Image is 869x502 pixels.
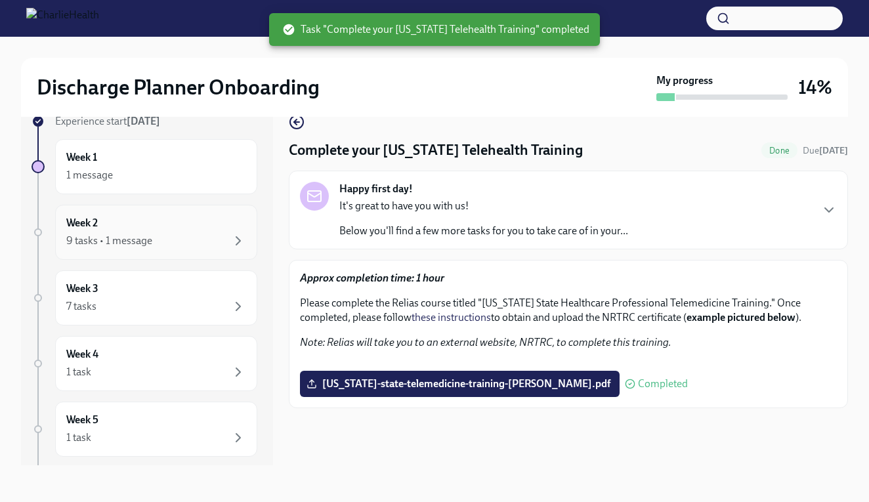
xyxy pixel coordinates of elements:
[32,402,257,457] a: Week 51 task
[412,311,491,324] a: these instructions
[300,336,671,348] em: Note: Relias will take you to an external website, NRTRC, to complete this training.
[798,75,832,99] h3: 14%
[300,296,837,325] p: Please complete the Relias course titled "[US_STATE] State Healthcare Professional Telemedicine T...
[289,140,583,160] h4: Complete your [US_STATE] Telehealth Training
[32,270,257,325] a: Week 37 tasks
[66,430,91,445] div: 1 task
[66,216,98,230] h6: Week 2
[32,336,257,391] a: Week 41 task
[819,145,848,156] strong: [DATE]
[638,379,688,389] span: Completed
[803,144,848,157] span: September 1st, 2025 09:00
[66,282,98,296] h6: Week 3
[66,413,98,427] h6: Week 5
[32,205,257,260] a: Week 29 tasks • 1 message
[66,150,97,165] h6: Week 1
[282,22,589,37] span: Task "Complete your [US_STATE] Telehealth Training" completed
[66,365,91,379] div: 1 task
[339,182,413,196] strong: Happy first day!
[66,234,152,248] div: 9 tasks • 1 message
[26,8,99,29] img: CharlieHealth
[66,347,98,362] h6: Week 4
[339,224,628,238] p: Below you'll find a few more tasks for you to take care of in your...
[127,115,160,127] strong: [DATE]
[803,145,848,156] span: Due
[300,272,444,284] strong: Approx completion time: 1 hour
[339,199,628,213] p: It's great to have you with us!
[32,139,257,194] a: Week 11 message
[656,73,713,88] strong: My progress
[32,114,257,129] a: Experience start[DATE]
[66,168,113,182] div: 1 message
[55,115,160,127] span: Experience start
[761,146,797,156] span: Done
[37,74,320,100] h2: Discharge Planner Onboarding
[66,299,96,314] div: 7 tasks
[687,311,795,324] strong: example pictured below
[300,371,620,397] label: [US_STATE]-state-telemedicine-training-[PERSON_NAME].pdf
[309,377,610,390] span: [US_STATE]-state-telemedicine-training-[PERSON_NAME].pdf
